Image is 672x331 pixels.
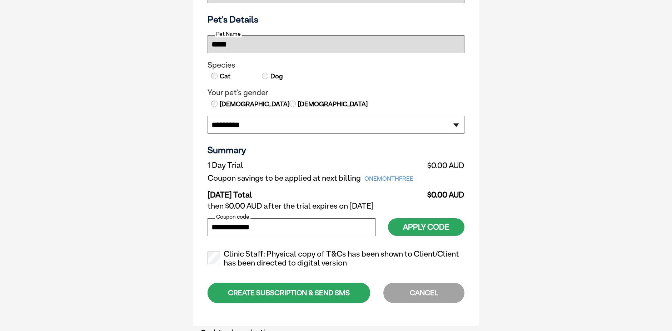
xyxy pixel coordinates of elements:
[361,174,417,184] span: ONEMONTHFREE
[208,172,424,185] td: Coupon savings to be applied at next billing
[424,159,464,172] td: $0.00 AUD
[208,60,464,70] legend: Species
[383,283,464,303] div: CANCEL
[208,200,464,213] td: then $0.00 AUD after the trial expires on [DATE]
[388,218,464,236] button: Apply Code
[208,249,464,268] label: Clinic Staff: Physical copy of T&Cs has been shown to Client/Client has been directed to digital ...
[215,214,250,220] label: Coupon code
[208,252,220,264] input: Clinic Staff: Physical copy of T&Cs has been shown to Client/Client has been directed to digital ...
[208,159,424,172] td: 1 Day Trial
[208,88,464,97] legend: Your pet's gender
[205,14,467,25] h3: Pet's Details
[208,283,370,303] div: CREATE SUBSCRIPTION & SEND SMS
[208,185,424,200] td: [DATE] Total
[424,185,464,200] td: $0.00 AUD
[208,145,464,155] h3: Summary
